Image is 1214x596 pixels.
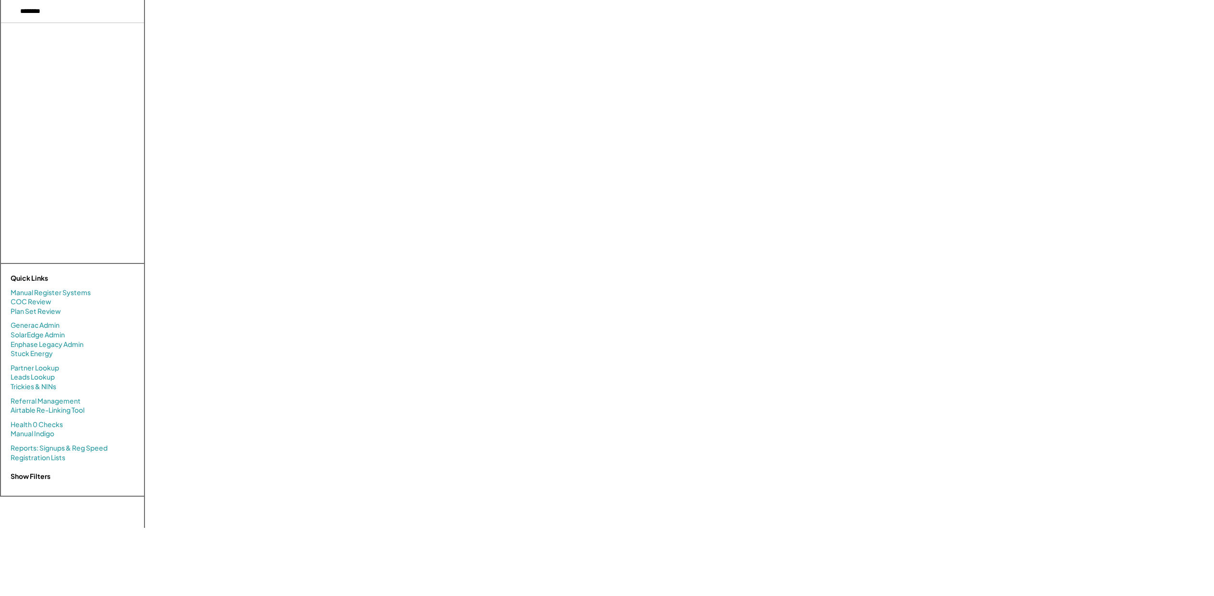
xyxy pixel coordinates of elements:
[11,330,65,340] a: SolarEdge Admin
[11,288,91,298] a: Manual Register Systems
[11,453,65,463] a: Registration Lists
[11,396,81,406] a: Referral Management
[11,420,63,429] a: Health 0 Checks
[11,472,50,480] strong: Show Filters
[11,405,84,415] a: Airtable Re-Linking Tool
[11,429,54,439] a: Manual Indigo
[11,274,107,283] div: Quick Links
[11,349,53,358] a: Stuck Energy
[11,443,108,453] a: Reports: Signups & Reg Speed
[11,340,84,349] a: Enphase Legacy Admin
[11,382,56,392] a: Trickies & NINs
[11,297,51,307] a: COC Review
[11,363,59,373] a: Partner Lookup
[11,307,61,316] a: Plan Set Review
[11,321,60,330] a: Generac Admin
[11,372,55,382] a: Leads Lookup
